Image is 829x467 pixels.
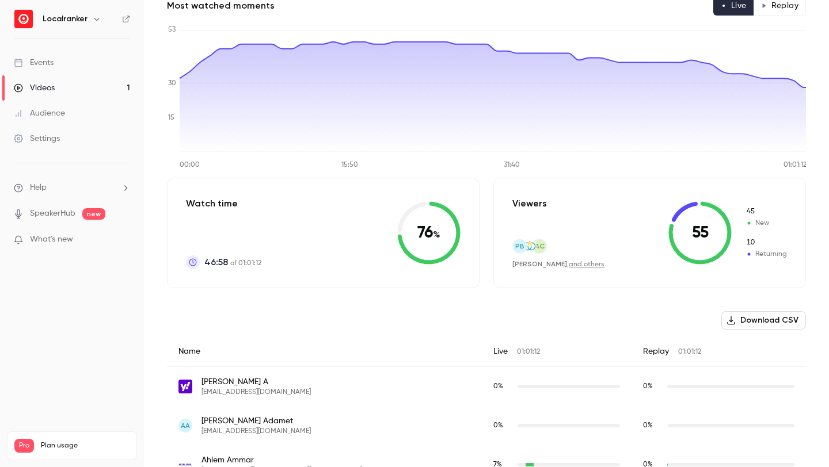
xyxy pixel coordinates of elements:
[643,383,653,390] span: 0 %
[204,255,228,269] span: 46:58
[181,420,190,431] span: AA
[746,206,787,217] span: New
[493,381,512,392] span: Live watch time
[493,383,503,390] span: 0 %
[535,241,545,251] span: AC
[746,218,787,228] span: New
[517,349,540,355] span: 01:01:12
[512,259,604,269] div: ,
[167,406,806,445] div: netv.web@gmail.com
[168,26,176,33] tspan: 53
[201,388,311,397] span: [EMAIL_ADDRESS][DOMAIN_NAME]
[201,427,311,436] span: [EMAIL_ADDRESS][DOMAIN_NAME]
[14,57,54,68] div: Events
[201,454,362,466] span: Ahlem Ammar
[30,208,75,220] a: SpeakerHub
[14,108,65,119] div: Audience
[746,249,787,259] span: Returning
[30,234,73,246] span: What's new
[512,260,567,268] span: [PERSON_NAME]
[482,336,632,367] div: Live
[341,162,358,169] tspan: 15:50
[678,349,701,355] span: 01:01:12
[721,311,806,330] button: Download CSV
[167,336,482,367] div: Name
[643,422,653,429] span: 0 %
[201,415,311,427] span: [PERSON_NAME] Adamet
[515,241,524,251] span: PB
[504,162,520,169] tspan: 31:40
[632,336,806,367] div: Replay
[569,261,604,268] a: and others
[180,162,200,169] tspan: 00:00
[14,133,60,144] div: Settings
[167,367,806,407] div: dividis@yahoo.fr
[14,10,33,28] img: Localranker
[493,422,503,429] span: 0 %
[82,208,105,220] span: new
[186,197,261,210] p: Watch time
[523,239,536,252] img: capvital.fr
[784,162,807,169] tspan: 01:01:12
[643,381,661,392] span: Replay watch time
[14,439,34,453] span: Pro
[168,114,174,121] tspan: 15
[201,376,311,388] span: [PERSON_NAME] A
[512,197,547,210] p: Viewers
[204,255,261,269] p: of 01:01:12
[43,13,88,25] h6: Localranker
[30,182,47,194] span: Help
[14,82,55,94] div: Videos
[41,441,130,450] span: Plan usage
[493,420,512,431] span: Live watch time
[746,238,787,248] span: Returning
[168,80,176,87] tspan: 30
[178,380,192,393] img: yahoo.fr
[14,182,130,194] li: help-dropdown-opener
[643,420,661,431] span: Replay watch time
